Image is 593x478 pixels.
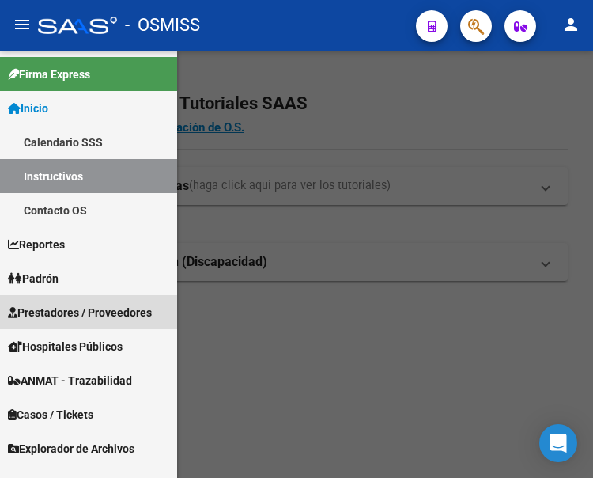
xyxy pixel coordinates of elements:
[561,15,580,34] mat-icon: person
[8,270,59,287] span: Padrón
[8,236,65,253] span: Reportes
[8,372,132,389] span: ANMAT - Trazabilidad
[8,338,123,355] span: Hospitales Públicos
[8,440,134,457] span: Explorador de Archivos
[8,304,152,321] span: Prestadores / Proveedores
[8,406,93,423] span: Casos / Tickets
[13,15,32,34] mat-icon: menu
[8,66,90,83] span: Firma Express
[539,424,577,462] div: Open Intercom Messenger
[125,8,200,43] span: - OSMISS
[8,100,48,117] span: Inicio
